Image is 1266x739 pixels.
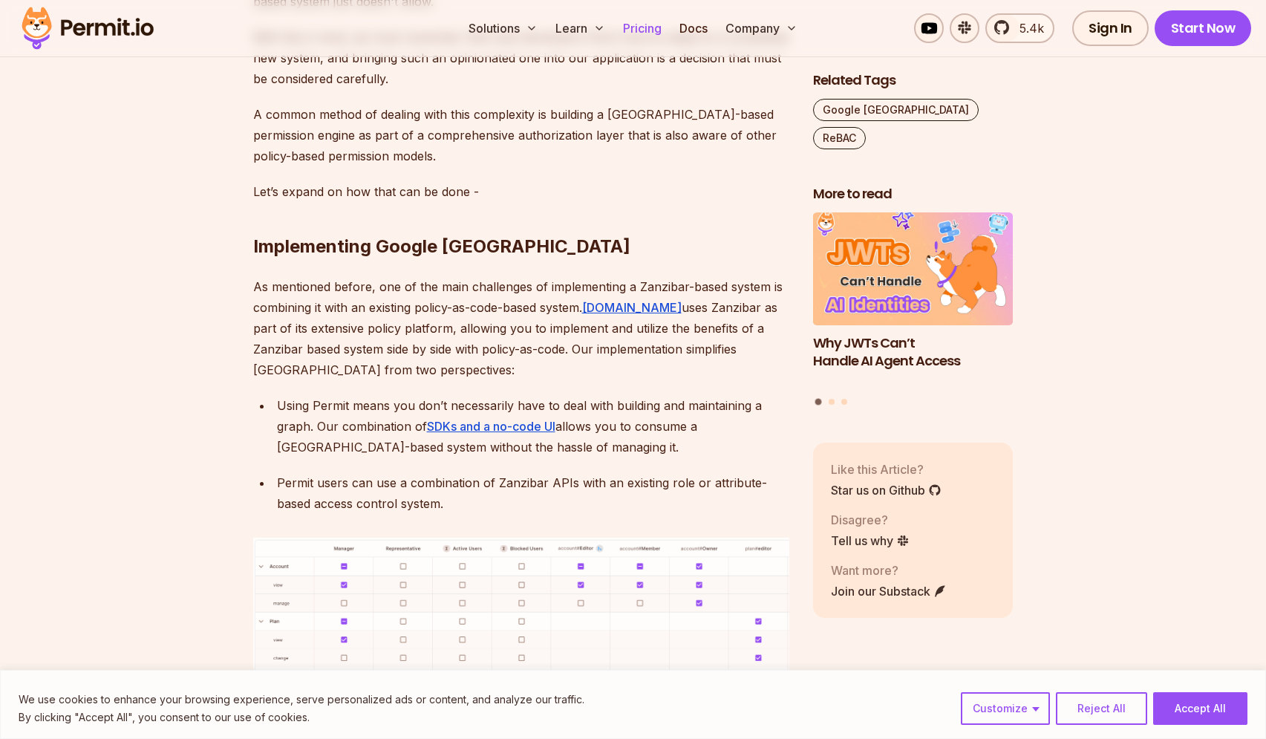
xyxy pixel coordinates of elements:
a: Join our Substack [831,582,947,599]
h3: Why JWTs Can’t Handle AI Agent Access [813,333,1014,371]
a: Pricing [617,13,668,43]
a: Google [GEOGRAPHIC_DATA] [813,99,979,121]
a: Tell us why [831,531,910,549]
p: By clicking "Accept All", you consent to our use of cookies. [19,709,584,726]
p: Disagree? [831,510,910,528]
p: With this in mind, we must remember that most developers find it hard to adapt to a completely ne... [253,27,789,89]
a: 5.4k [985,13,1054,43]
button: Accept All [1153,692,1247,725]
p: A common method of dealing with this complexity is building a [GEOGRAPHIC_DATA]-based permission ... [253,104,789,166]
a: Why JWTs Can’t Handle AI Agent AccessWhy JWTs Can’t Handle AI Agent Access [813,212,1014,389]
button: Learn [549,13,611,43]
p: We use cookies to enhance your browsing experience, serve personalized ads or content, and analyz... [19,691,584,709]
a: Star us on Github [831,481,942,498]
a: Docs [673,13,714,43]
h2: More to read [813,185,1014,204]
li: 1 of 3 [813,212,1014,389]
a: SDKs and a no-code UI [427,419,555,434]
a: [DOMAIN_NAME] [582,300,682,315]
button: Go to slide 1 [815,398,822,405]
button: Customize [961,692,1050,725]
h2: Implementing Google [GEOGRAPHIC_DATA] [253,175,789,258]
button: Go to slide 3 [841,398,847,404]
a: Start Now [1155,10,1252,46]
img: Why JWTs Can’t Handle AI Agent Access [813,212,1014,325]
img: Permit logo [15,3,160,53]
p: Like this Article? [831,460,942,478]
div: Posts [813,212,1014,407]
button: Solutions [463,13,544,43]
h2: Related Tags [813,71,1014,90]
p: Want more? [831,561,947,579]
span: 5.4k [1011,19,1044,37]
a: Sign In [1072,10,1149,46]
button: Go to slide 2 [829,398,835,404]
a: ReBAC [813,127,866,149]
p: Let’s expand on how that can be done - [253,181,789,202]
button: Reject All [1056,692,1147,725]
button: Company [720,13,803,43]
div: Permit users can use a combination of Zanzibar APIs with an existing role or attribute-based acce... [277,472,789,514]
p: As mentioned before, one of the main challenges of implementing a Zanzibar-based system is combin... [253,276,789,380]
div: Using Permit means you don’t necessarily have to deal with building and maintaining a graph. Our ... [277,395,789,458]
